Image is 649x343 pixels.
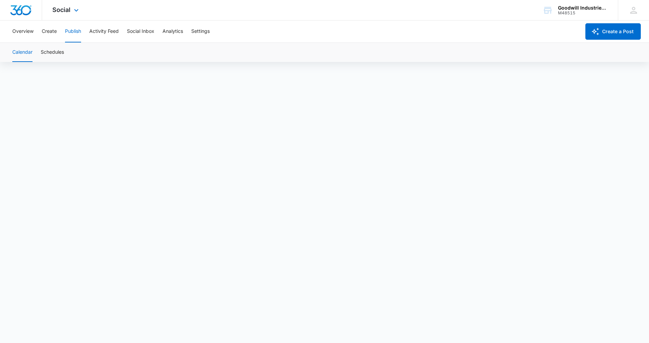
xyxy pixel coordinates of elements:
button: Schedules [41,43,64,62]
div: account name [558,5,608,11]
button: Social Inbox [127,21,154,42]
button: Analytics [163,21,183,42]
div: account id [558,11,608,15]
button: Publish [65,21,81,42]
button: Create [42,21,57,42]
button: Activity Feed [89,21,119,42]
button: Overview [12,21,34,42]
button: Settings [191,21,210,42]
button: Create a Post [585,23,641,40]
span: Social [52,6,70,13]
button: Calendar [12,43,33,62]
